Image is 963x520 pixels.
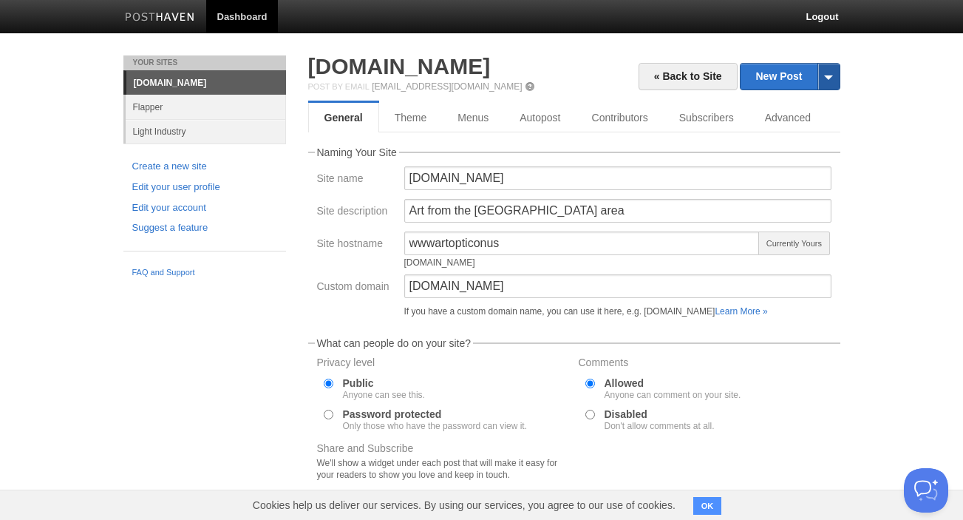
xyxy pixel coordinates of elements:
[125,13,195,24] img: Posthaven-bar
[504,103,576,132] a: Autopost
[123,55,286,70] li: Your Sites
[605,409,715,430] label: Disabled
[343,409,527,430] label: Password protected
[132,266,277,280] a: FAQ and Support
[576,103,664,132] a: Contributors
[404,307,831,316] div: If you have a custom domain name, you can use it here, e.g. [DOMAIN_NAME]
[605,378,741,399] label: Allowed
[343,391,425,399] div: Anyone can see this.
[749,103,826,132] a: Advanced
[126,71,286,95] a: [DOMAIN_NAME]
[404,258,760,267] div: [DOMAIN_NAME]
[343,422,527,430] div: Only those who have the password can view it.
[315,147,399,158] legend: Naming Your Site
[132,180,277,195] a: Edit your user profile
[904,468,948,513] iframe: Help Scout Beacon - Open
[579,357,831,371] label: Comments
[317,238,395,252] label: Site hostname
[317,173,395,187] label: Site name
[758,232,829,255] span: Currently Yours
[664,103,749,132] a: Subscribers
[308,54,491,78] a: [DOMAIN_NAME]
[317,357,570,371] label: Privacy level
[126,119,286,143] a: Light Industry
[715,306,767,317] a: Learn More »
[605,391,741,399] div: Anyone can comment on your site.
[317,443,570,484] label: Share and Subscribe
[317,457,570,481] div: We'll show a widget under each post that will make it easy for your readers to show you love and ...
[379,103,443,132] a: Theme
[639,63,738,90] a: « Back to Site
[605,422,715,430] div: Don't allow comments at all.
[132,200,277,216] a: Edit your account
[741,64,839,90] a: New Post
[317,206,395,220] label: Site description
[372,81,522,92] a: [EMAIL_ADDRESS][DOMAIN_NAME]
[132,220,277,236] a: Suggest a feature
[693,497,722,515] button: OK
[308,82,370,91] span: Post by Email
[132,159,277,175] a: Create a new site
[343,378,425,399] label: Public
[126,95,286,119] a: Flapper
[315,338,474,348] legend: What can people do on your site?
[308,103,379,132] a: General
[442,103,504,132] a: Menus
[238,490,690,520] span: Cookies help us deliver our services. By using our services, you agree to our use of cookies.
[317,281,395,295] label: Custom domain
